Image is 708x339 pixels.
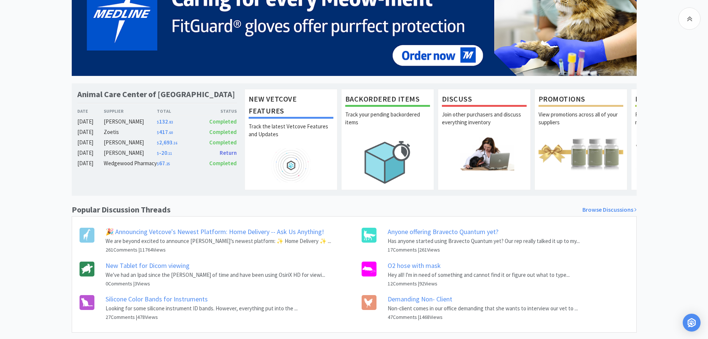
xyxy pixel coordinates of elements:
p: Track the latest Vetcove Features and Updates [249,122,333,148]
span: $ [157,141,159,145]
div: Status [197,108,237,115]
div: [PERSON_NAME] [104,138,157,147]
div: [DATE] [77,159,104,168]
span: $ [157,120,159,125]
span: 417 [157,128,173,135]
img: hero_feature_roadmap.png [249,148,333,182]
h6: 27 Comments | 478 Views [106,313,298,321]
h6: 12 Comments | 92 Views [388,279,570,288]
a: PromotionsView promotions across all of your suppliers [534,89,627,190]
a: 🎉 Announcing Vetcove's Newest Platform: Home Delivery -- Ask Us Anything! [106,227,324,236]
span: 67 [157,160,170,167]
span: Completed [209,160,237,167]
span: . 11 [167,151,172,156]
a: [DATE][PERSON_NAME]$-20.11Return [77,148,237,157]
a: Silicone Color Bands for Instruments [106,295,208,303]
span: . 16 [172,141,177,145]
p: Non-client comes in our office demanding that she wants to interview our vet to ... [388,304,578,313]
h6: 47 Comments | 1468 Views [388,313,578,321]
span: . 25 [165,161,170,166]
span: . 83 [168,120,173,125]
a: [DATE]Zoetis$417.60Completed [77,128,237,137]
a: New Vetcove FeaturesTrack the latest Vetcove Features and Updates [245,89,337,190]
p: We are beyond excited to announce [PERSON_NAME]’s newest platform: ✨ Home Delivery ✨ ... [106,237,331,246]
div: Supplier [104,108,157,115]
h1: Discuss [442,93,527,107]
p: Track your pending backordered items [345,111,430,137]
h6: 0 Comments | 3 Views [106,279,325,288]
h1: Promotions [539,93,623,107]
span: . 60 [168,130,173,135]
div: Wedgewood Pharmacy [104,159,157,168]
span: Completed [209,139,237,146]
h1: New Vetcove Features [249,93,333,119]
img: hero_promotions.png [539,137,623,170]
a: Anyone offering Bravecto Quantum yet? [388,227,498,236]
div: Open Intercom Messenger [683,314,701,332]
span: Completed [209,128,237,135]
p: Join other purchasers and discuss everything inventory [442,111,527,137]
div: Total [157,108,197,115]
div: Zoetis [104,128,157,137]
a: [DATE][PERSON_NAME]$132.83Completed [77,117,237,126]
img: hero_discuss.png [442,137,527,170]
div: [PERSON_NAME] [104,148,157,157]
div: [DATE] [77,138,104,147]
span: $ [157,130,159,135]
p: Looking for some silicone instrument ID bands. However, everything put into the ... [106,304,298,313]
h1: Backordered Items [345,93,430,107]
a: O2 hose with mask [388,261,441,270]
span: Return [220,149,237,156]
span: Completed [209,118,237,125]
span: $ [157,151,159,156]
a: New Tablet for Dicom viewing [106,261,190,270]
div: [DATE] [77,148,104,157]
a: Backordered ItemsTrack your pending backordered items [341,89,434,190]
div: [DATE] [77,117,104,126]
h6: 17 Comments | 261 Views [388,246,580,254]
p: View promotions across all of your suppliers [539,111,623,137]
h6: 261 Comments | 11764 Views [106,246,331,254]
a: [DATE]Wedgewood Pharmacy$67.25Completed [77,159,237,168]
p: Hey all! I'm in need of something and cannot find it or figure out what to type... [388,271,570,279]
h1: Animal Care Center of [GEOGRAPHIC_DATA] [77,89,235,100]
div: Date [77,108,104,115]
div: [DATE] [77,128,104,137]
p: We've had an Ipad since the [PERSON_NAME] of time and have been using OsiriX HD for viewi... [106,271,325,279]
p: Has anyone started using Bravecto Quantum yet? Our rep really talked it up to my... [388,237,580,246]
a: [DATE][PERSON_NAME]$2,693.16Completed [77,138,237,147]
span: 132 [157,118,173,125]
span: 2,693 [157,139,177,146]
span: $ [157,161,159,166]
img: hero_backorders.png [345,137,430,188]
a: DiscussJoin other purchasers and discuss everything inventory [438,89,531,190]
a: Demanding Non- Client [388,295,452,303]
span: -20 [157,149,172,156]
div: [PERSON_NAME] [104,117,157,126]
h1: Popular Discussion Threads [72,203,171,216]
a: Browse Discussions [582,205,637,215]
